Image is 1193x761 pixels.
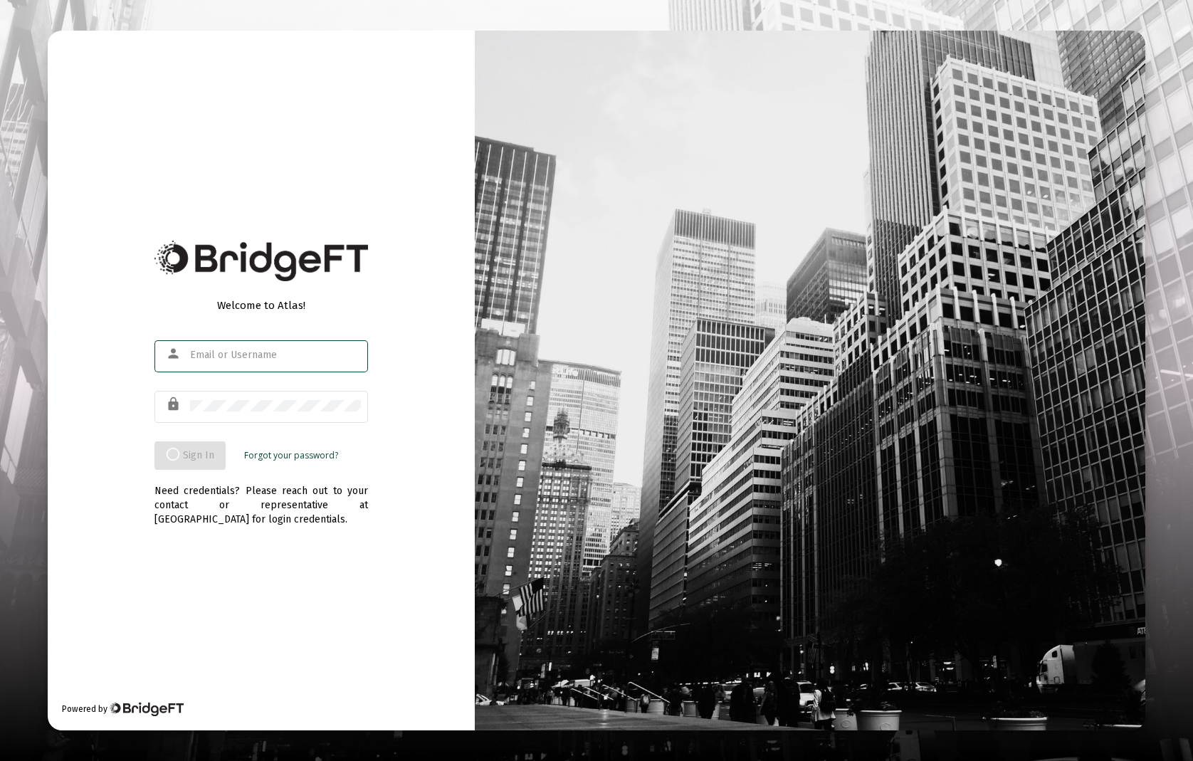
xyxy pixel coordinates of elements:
[154,470,368,527] div: Need credentials? Please reach out to your contact or representative at [GEOGRAPHIC_DATA] for log...
[244,448,338,463] a: Forgot your password?
[154,441,226,470] button: Sign In
[109,702,184,716] img: Bridge Financial Technology Logo
[154,241,368,281] img: Bridge Financial Technology Logo
[154,298,368,313] div: Welcome to Atlas!
[62,702,184,716] div: Powered by
[166,449,214,461] span: Sign In
[166,345,183,362] mat-icon: person
[190,350,361,361] input: Email or Username
[166,396,183,413] mat-icon: lock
